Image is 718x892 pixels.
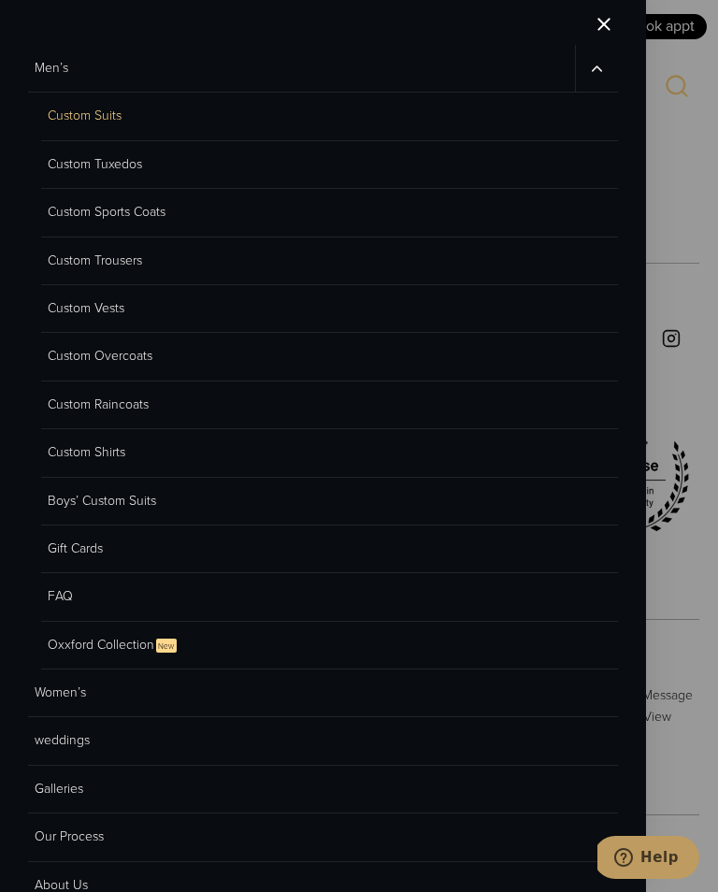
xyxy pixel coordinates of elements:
[41,429,618,477] a: Custom Shirts
[41,189,618,237] a: Custom Sports Coats
[28,813,618,861] a: Our Process
[597,836,699,883] iframe: Opens a widget where you can chat to one of our agents
[575,45,619,92] button: Men’s sub menu toggle
[28,45,575,92] a: Men’s
[41,381,618,429] a: Custom Raincoats
[41,285,618,333] a: Custom Vests
[41,93,618,140] a: Custom Suits
[28,717,618,765] a: weddings
[41,141,618,189] a: Custom Tuxedos
[41,478,618,525] a: Boys’ Custom Suits
[41,622,618,669] a: Oxxford CollectionNew
[156,639,177,653] span: New
[41,525,618,573] a: Gift Cards
[28,766,618,813] a: Galleries
[28,669,618,717] a: Women’s
[41,237,618,285] a: Custom Trousers
[41,573,618,621] a: FAQ
[41,333,618,381] a: Custom Overcoats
